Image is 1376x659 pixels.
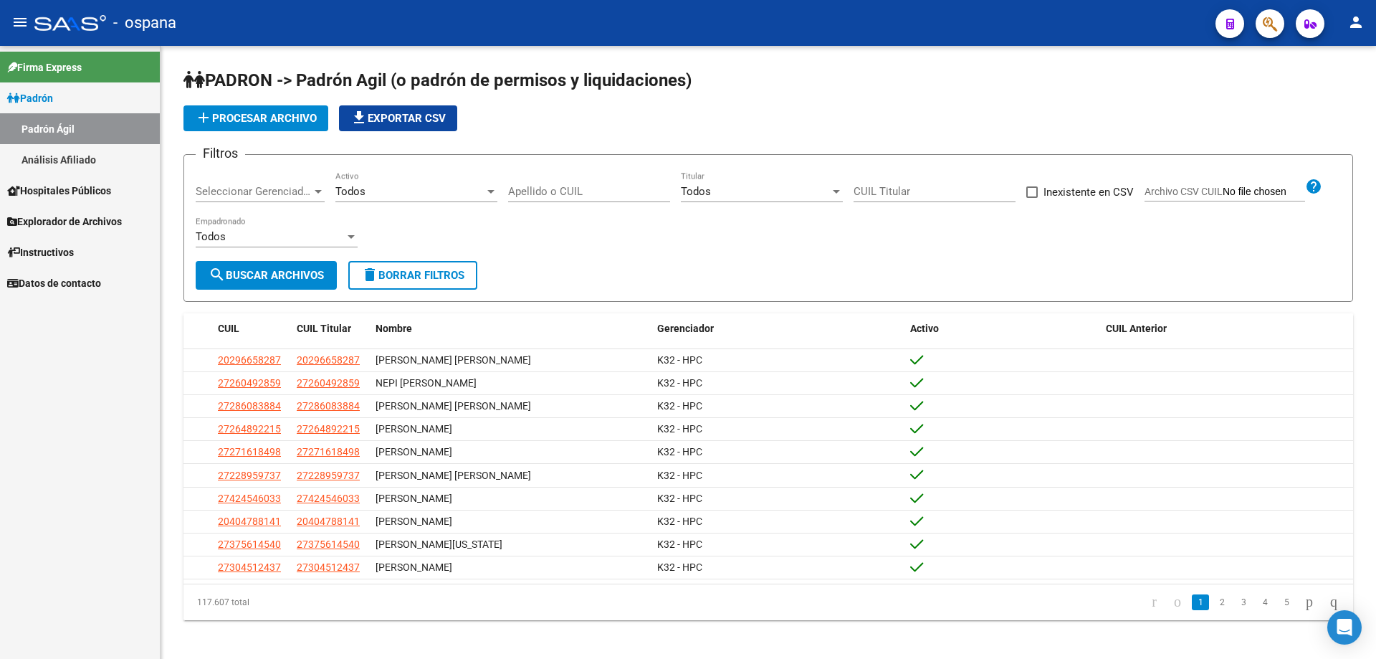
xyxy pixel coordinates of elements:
span: [PERSON_NAME] [376,516,452,527]
li: page 1 [1190,590,1211,615]
span: Explorador de Archivos [7,214,122,229]
span: Instructivos [7,245,74,260]
span: K32 - HPC [657,493,702,504]
span: [PERSON_NAME] [PERSON_NAME] [376,400,531,412]
datatable-header-cell: CUIL Titular [291,313,370,344]
span: CUIL Titular [297,323,351,334]
span: 20404788141 [297,516,360,527]
span: [PERSON_NAME] [376,493,452,504]
span: Nombre [376,323,412,334]
span: Buscar Archivos [209,269,324,282]
span: Borrar Filtros [361,269,464,282]
datatable-header-cell: Nombre [370,313,651,344]
span: Todos [335,185,365,198]
mat-icon: menu [11,14,29,31]
li: page 4 [1254,590,1276,615]
span: Datos de contacto [7,275,101,291]
span: NEPI [PERSON_NAME] [376,377,477,389]
span: CUIL [218,323,239,334]
mat-icon: person [1347,14,1365,31]
h3: Filtros [196,143,245,163]
a: 4 [1256,594,1274,610]
button: Borrar Filtros [348,261,477,290]
div: Open Intercom Messenger [1327,610,1362,645]
input: Archivo CSV CUIL [1223,186,1305,199]
li: page 3 [1233,590,1254,615]
mat-icon: add [195,109,212,126]
span: 27228959737 [297,470,360,481]
span: 27286083884 [297,400,360,412]
a: go to next page [1299,594,1319,610]
span: 27264892215 [297,423,360,435]
span: 27228959737 [218,470,281,481]
span: Seleccionar Gerenciador [196,185,312,198]
span: 27375614540 [218,539,281,550]
span: 20296658287 [218,354,281,366]
li: page 5 [1276,590,1297,615]
span: K32 - HPC [657,539,702,550]
span: Exportar CSV [350,112,446,125]
span: 27260492859 [218,377,281,389]
a: 1 [1192,594,1209,610]
mat-icon: help [1305,178,1322,195]
span: 27271618498 [297,446,360,457]
span: Activo [910,323,939,334]
button: Buscar Archivos [196,261,337,290]
span: K32 - HPC [657,516,702,527]
a: go to previous page [1167,594,1188,610]
a: go to first page [1145,594,1163,610]
a: 2 [1213,594,1231,610]
datatable-header-cell: Gerenciador [651,313,904,344]
mat-icon: file_download [350,109,368,126]
a: 3 [1235,594,1252,610]
span: CUIL Anterior [1106,323,1167,334]
span: - ospana [113,7,176,39]
span: Padrón [7,90,53,106]
span: Firma Express [7,60,82,75]
span: K32 - HPC [657,470,702,481]
button: Exportar CSV [339,105,457,131]
span: Archivo CSV CUIL [1145,186,1223,197]
span: 27304512437 [218,561,281,573]
div: 117.607 total [183,584,415,620]
span: 27424546033 [218,493,281,504]
span: 27424546033 [297,493,360,504]
span: K32 - HPC [657,446,702,457]
span: [PERSON_NAME] [376,561,452,573]
mat-icon: search [209,266,226,283]
a: 5 [1278,594,1295,610]
a: go to last page [1324,594,1344,610]
span: [PERSON_NAME] [376,446,452,457]
span: 27271618498 [218,446,281,457]
span: K32 - HPC [657,377,702,389]
span: 27375614540 [297,539,360,550]
span: Hospitales Públicos [7,183,111,199]
span: [PERSON_NAME] [376,423,452,435]
button: Procesar archivo [183,105,328,131]
span: Todos [196,230,226,243]
span: 27286083884 [218,400,281,412]
span: K32 - HPC [657,400,702,412]
span: [PERSON_NAME] [PERSON_NAME] [376,470,531,481]
span: 27260492859 [297,377,360,389]
span: Todos [681,185,711,198]
span: 27264892215 [218,423,281,435]
span: Procesar archivo [195,112,317,125]
span: K32 - HPC [657,423,702,435]
span: 20404788141 [218,516,281,527]
datatable-header-cell: CUIL Anterior [1100,313,1353,344]
span: PADRON -> Padrón Agil (o padrón de permisos y liquidaciones) [183,70,692,90]
span: Gerenciador [657,323,714,334]
span: Inexistente en CSV [1043,184,1134,201]
span: [PERSON_NAME][US_STATE] [376,539,502,550]
mat-icon: delete [361,266,378,283]
span: 27304512437 [297,561,360,573]
span: 20296658287 [297,354,360,366]
datatable-header-cell: Activo [904,313,1100,344]
li: page 2 [1211,590,1233,615]
span: [PERSON_NAME] [PERSON_NAME] [376,354,531,366]
datatable-header-cell: CUIL [212,313,291,344]
span: K32 - HPC [657,561,702,573]
span: K32 - HPC [657,354,702,366]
